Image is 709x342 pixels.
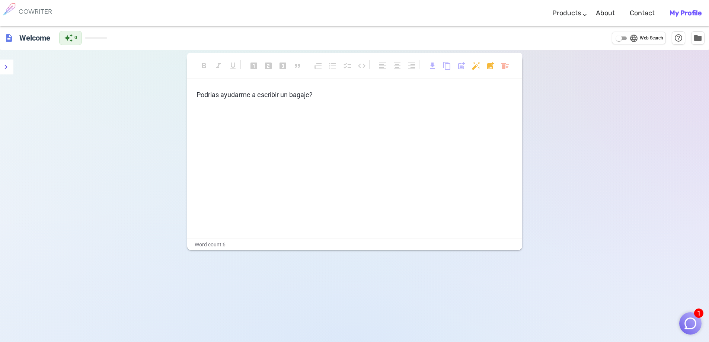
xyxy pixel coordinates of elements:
[393,61,402,70] span: format_align_center
[443,61,451,70] span: content_copy
[264,61,273,70] span: looks_two
[629,34,638,43] span: language
[357,61,366,70] span: code
[428,61,437,70] span: download
[229,61,237,70] span: format_underlined
[4,33,13,42] span: description
[214,61,223,70] span: format_italic
[693,33,702,42] span: folder
[64,33,73,42] span: auto_awesome
[328,61,337,70] span: format_list_bulleted
[278,61,287,70] span: looks_3
[694,309,703,318] span: 1
[670,2,702,24] a: My Profile
[691,31,705,45] button: Manage Documents
[672,31,685,45] button: Help & Shortcuts
[19,8,52,15] h6: COWRITER
[486,61,495,70] span: add_photo_alternate
[407,61,416,70] span: format_align_right
[293,61,302,70] span: format_quote
[378,61,387,70] span: format_align_left
[74,34,77,42] span: 0
[343,61,352,70] span: checklist
[472,61,480,70] span: auto_fix_high
[640,35,663,42] span: Web Search
[679,312,702,335] button: 1
[249,61,258,70] span: looks_one
[187,239,522,250] div: Word count: 6
[197,91,313,99] span: Podrias ayudarme a escribir un bagaje?
[674,33,683,42] span: help_outline
[501,61,510,70] span: delete_sweep
[552,2,581,24] a: Products
[314,61,323,70] span: format_list_numbered
[596,2,615,24] a: About
[457,61,466,70] span: post_add
[670,9,702,17] b: My Profile
[16,31,53,45] h6: Click to edit title
[683,316,697,330] img: Close chat
[630,2,655,24] a: Contact
[199,61,208,70] span: format_bold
